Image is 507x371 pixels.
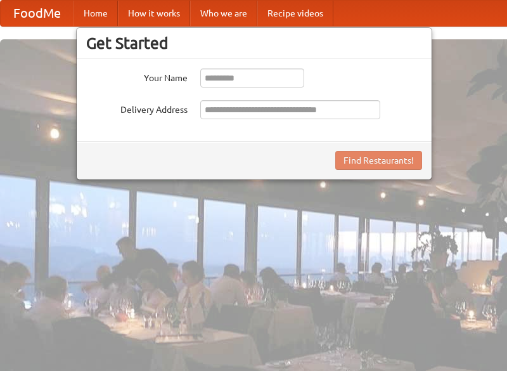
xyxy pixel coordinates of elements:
h3: Get Started [86,34,422,53]
a: Home [74,1,118,26]
a: FoodMe [1,1,74,26]
a: How it works [118,1,190,26]
label: Your Name [86,68,188,84]
a: Who we are [190,1,257,26]
a: Recipe videos [257,1,333,26]
label: Delivery Address [86,100,188,116]
button: Find Restaurants! [335,151,422,170]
